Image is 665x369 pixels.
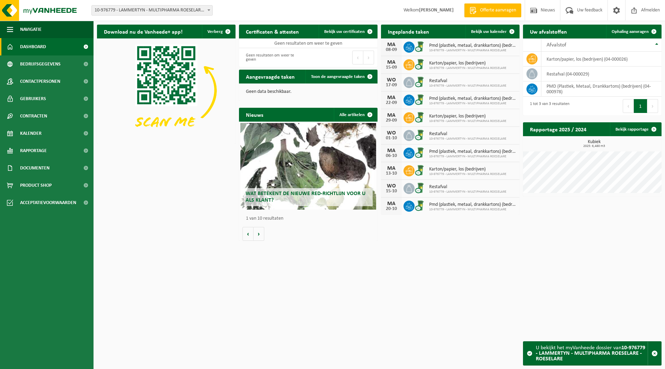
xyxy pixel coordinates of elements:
[541,81,662,97] td: PMD (Plastiek, Metaal, Drankkartons) (bedrijven) (04-000978)
[384,65,398,70] div: 15-09
[415,76,426,88] img: WB-0240-CU
[623,99,634,113] button: Previous
[419,8,454,13] strong: [PERSON_NAME]
[612,29,649,34] span: Ophaling aanvragen
[311,74,365,79] span: Toon de aangevraagde taken
[384,118,398,123] div: 29-09
[384,189,398,194] div: 15-10
[384,207,398,211] div: 20-10
[20,142,47,159] span: Rapportage
[20,159,50,177] span: Documenten
[415,111,426,123] img: WB-0240-CU
[429,184,506,190] span: Restafval
[429,49,516,53] span: 10-976779 - LAMMERTYN - MULTIPHARMA ROESELARE
[384,83,398,88] div: 17-09
[384,130,398,136] div: WO
[429,96,516,102] span: Pmd (plastiek, metaal, drankkartons) (bedrijven)
[239,38,378,48] td: Geen resultaten om weer te geven
[97,38,236,142] img: Download de VHEPlus App
[523,25,574,38] h2: Uw afvalstoffen
[319,25,377,38] a: Bekijk uw certificaten
[429,167,506,172] span: Karton/papier, los (bedrijven)
[324,29,365,34] span: Bekijk uw certificaten
[465,25,519,38] a: Bekijk uw kalender
[20,194,76,211] span: Acceptatievoorwaarden
[20,55,61,73] span: Bedrijfsgegevens
[20,107,47,125] span: Contracten
[242,227,254,241] button: Vorige
[384,183,398,189] div: WO
[246,191,365,203] span: Wat betekent de nieuwe RED-richtlijn voor u als klant?
[242,50,305,65] div: Geen resultaten om weer te geven
[429,190,506,194] span: 10-976779 - LAMMERTYN - MULTIPHARMA ROESELARE
[384,148,398,153] div: MA
[429,78,506,84] span: Restafval
[384,113,398,118] div: MA
[254,227,264,241] button: Volgende
[471,29,507,34] span: Bekijk uw kalender
[526,98,569,114] div: 1 tot 3 van 3 resultaten
[239,25,306,38] h2: Certificaten & attesten
[429,66,506,70] span: 10-976779 - LAMMERTYN - MULTIPHARMA ROESELARE
[415,129,426,141] img: WB-0240-CU
[526,144,662,148] span: 2025: 6,480 m3
[415,58,426,70] img: WB-0240-CU
[536,345,645,362] strong: 10-976779 - LAMMERTYN - MULTIPHARMA ROESELARE - ROESELARE
[20,73,60,90] span: Contactpersonen
[429,131,506,137] span: Restafval
[20,90,46,107] span: Gebruikers
[429,61,506,66] span: Karton/papier, los (bedrijven)
[20,125,42,142] span: Kalender
[429,155,516,159] span: 10-976779 - LAMMERTYN - MULTIPHARMA ROESELARE
[647,99,658,113] button: Next
[240,123,376,210] a: Wat betekent de nieuwe RED-richtlijn voor u als klant?
[246,89,371,94] p: Geen data beschikbaar.
[415,94,426,105] img: WB-0240-CU
[334,108,377,122] a: Alle artikelen
[384,100,398,105] div: 22-09
[415,182,426,194] img: WB-0240-CU
[384,171,398,176] div: 13-10
[415,41,426,52] img: WB-0240-CU
[352,51,363,64] button: Previous
[415,147,426,158] img: WB-0240-CU
[429,102,516,106] span: 10-976779 - LAMMERTYN - MULTIPHARMA ROESELARE
[429,114,506,119] span: Karton/papier, los (bedrijven)
[384,77,398,83] div: WO
[239,108,270,121] h2: Nieuws
[429,137,506,141] span: 10-976779 - LAMMERTYN - MULTIPHARMA ROESELARE
[363,51,374,64] button: Next
[610,122,661,136] a: Bekijk rapportage
[384,95,398,100] div: MA
[429,119,506,123] span: 10-976779 - LAMMERTYN - MULTIPHARMA ROESELARE
[91,5,213,16] span: 10-976779 - LAMMERTYN - MULTIPHARMA ROESELARE - ROESELARE
[384,153,398,158] div: 06-10
[305,70,377,84] a: Toon de aangevraagde taken
[415,200,426,211] img: WB-0240-CU
[97,25,189,38] h2: Download nu de Vanheede+ app!
[606,25,661,38] a: Ophaling aanvragen
[246,216,374,221] p: 1 van 10 resultaten
[526,140,662,148] h3: Kubiek
[207,29,223,34] span: Verberg
[415,164,426,176] img: WB-0240-CU
[202,25,235,38] button: Verberg
[429,149,516,155] span: Pmd (plastiek, metaal, drankkartons) (bedrijven)
[20,38,46,55] span: Dashboard
[523,122,593,136] h2: Rapportage 2025 / 2024
[384,201,398,207] div: MA
[381,25,436,38] h2: Ingeplande taken
[20,177,52,194] span: Product Shop
[541,67,662,81] td: restafval (04-000029)
[547,42,566,48] span: Afvalstof
[478,7,518,14] span: Offerte aanvragen
[384,42,398,47] div: MA
[429,202,516,208] span: Pmd (plastiek, metaal, drankkartons) (bedrijven)
[92,6,212,15] span: 10-976779 - LAMMERTYN - MULTIPHARMA ROESELARE - ROESELARE
[541,52,662,67] td: karton/papier, los (bedrijven) (04-000026)
[429,84,506,88] span: 10-976779 - LAMMERTYN - MULTIPHARMA ROESELARE
[384,47,398,52] div: 08-09
[239,70,302,83] h2: Aangevraagde taken
[429,208,516,212] span: 10-976779 - LAMMERTYN - MULTIPHARMA ROESELARE
[464,3,521,17] a: Offerte aanvragen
